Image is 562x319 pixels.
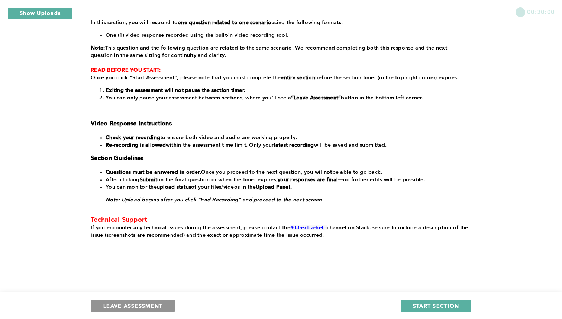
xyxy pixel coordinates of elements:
[281,75,315,80] strong: entire section
[91,155,468,162] h3: Section Guidelines
[106,134,468,141] li: to ensure both video and audio are working properly.
[91,68,161,73] strong: READ BEFORE YOU START:
[106,170,201,175] strong: Questions must be answered in order.
[290,225,327,230] a: #03-extra-help
[91,20,178,25] span: In this section, you will respond to
[106,143,166,148] strong: Re-recording is allowed
[106,33,288,38] span: One (1) video response recorded using the built-in video recording tool.
[140,177,158,182] strong: Submit
[106,141,468,149] li: within the assessment time limit. Only your will be saved and submitted.
[278,177,338,182] strong: your responses are final
[527,7,555,16] span: 00:30:00
[106,88,245,93] strong: Exiting the assessment will not pause the section timer.
[7,7,73,19] button: Show Uploads
[291,95,341,101] strong: “Leave Assessment”
[106,197,323,202] em: Note: Upload begins after you click “End Recording” and proceed to the next screen.
[91,217,147,223] span: Technical Support
[178,20,271,25] strong: one question related to one scenario
[106,94,468,102] li: You can only pause your assessment between sections, where you'll see a button in the bottom left...
[91,74,468,82] p: Once you click "Start Assessment", please note that you must complete the before the section time...
[91,120,468,128] h3: Video Response Instructions
[256,185,292,190] strong: Upload Panel.
[91,44,468,59] p: This question and the following question are related to the same scenario. We recommend completin...
[401,300,471,312] button: START SECTION
[91,300,175,312] button: LEAVE ASSESSMENT
[91,45,105,51] strong: Note:
[103,302,162,309] span: LEAVE ASSESSMENT
[106,135,160,140] strong: Check your recording
[327,225,371,230] span: channel on Slack.
[324,170,332,175] strong: not
[91,224,468,239] p: Be sure to include a description of the issue (screenshots are recommended) and the exact or appr...
[106,184,468,191] li: You can monitor the of your files/videos in the
[91,225,290,230] span: If you encounter any technical issues during the assessment, please contact the
[271,20,343,25] span: using the following formats:
[106,176,468,184] li: After clicking on the final question or when the timer expires, —no further edits will be possible.
[106,169,468,176] li: Once you proceed to the next question, you will be able to go back.
[157,185,191,190] strong: upload status
[413,302,459,309] span: START SECTION
[274,143,314,148] strong: latest recording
